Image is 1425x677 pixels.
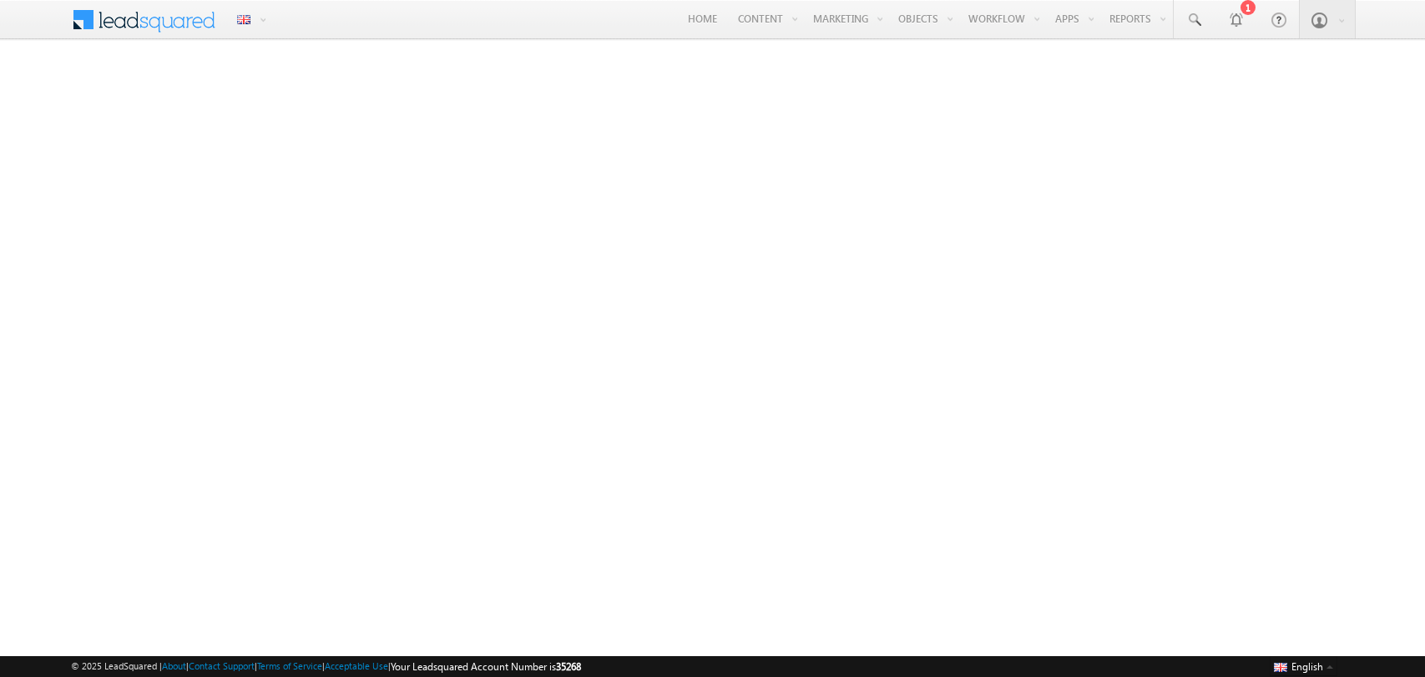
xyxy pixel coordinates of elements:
span: © 2025 LeadSquared | | | | | [71,659,581,674]
a: Acceptable Use [325,660,388,671]
button: English [1270,656,1337,676]
span: Your Leadsquared Account Number is [391,660,581,673]
a: About [162,660,186,671]
span: English [1291,660,1323,673]
span: 35268 [556,660,581,673]
a: Contact Support [189,660,255,671]
a: Terms of Service [257,660,322,671]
